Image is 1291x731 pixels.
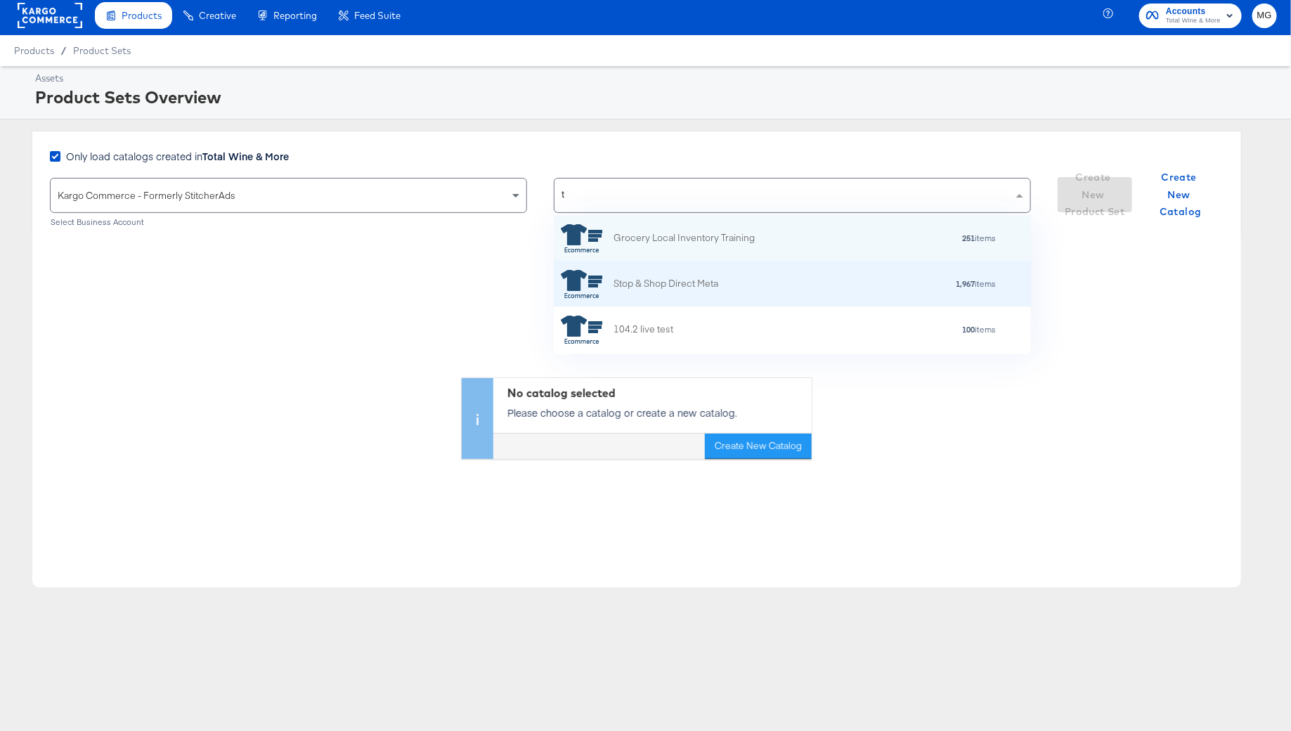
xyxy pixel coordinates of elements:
[614,322,673,337] div: 104.2 live test
[58,189,235,202] span: Kargo Commerce - Formerly StitcherAds
[1149,169,1212,221] span: Create New Catalog
[1166,15,1221,27] span: Total Wine & More
[673,324,997,334] div: items
[50,217,527,227] div: Select Business Account
[614,276,718,291] div: Stop & Shop Direct Meta
[962,232,975,242] strong: 251
[14,45,54,56] span: Products
[354,10,401,21] span: Feed Suite
[718,278,997,288] div: items
[1166,4,1221,19] span: Accounts
[35,85,1273,109] div: Product Sets Overview
[956,278,975,288] strong: 1,967
[1139,4,1242,28] button: AccountsTotal Wine & More
[1143,177,1218,212] button: Create New Catalog
[1258,8,1271,24] span: MG
[554,215,1032,356] div: grid
[273,10,317,21] span: Reporting
[507,385,805,401] div: No catalog selected
[66,149,289,163] span: Only load catalogs created in
[54,45,73,56] span: /
[1252,4,1277,28] button: MG
[122,10,162,21] span: Products
[755,233,997,242] div: items
[962,323,975,334] strong: 100
[199,10,236,21] span: Creative
[614,231,755,245] div: Grocery Local Inventory Training
[202,149,289,163] strong: Total Wine & More
[705,434,812,459] button: Create New Catalog
[35,72,1273,85] div: Assets
[507,406,805,420] p: Please choose a catalog or create a new catalog.
[73,45,131,56] a: Product Sets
